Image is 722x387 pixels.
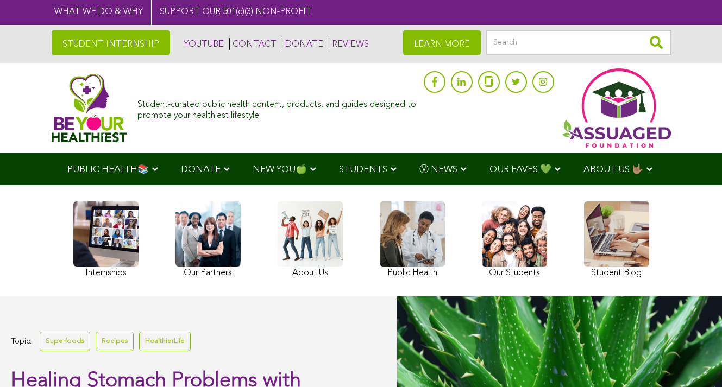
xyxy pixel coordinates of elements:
[181,38,224,50] a: YOUTUBE
[52,30,170,55] a: STUDENT INTERNSHIP
[52,73,127,142] img: Assuaged
[96,332,134,351] a: Recipes
[403,30,481,55] a: LEARN MORE
[485,76,492,87] img: glassdoor
[329,38,369,50] a: REVIEWS
[339,165,387,174] span: STUDENTS
[282,38,323,50] a: DONATE
[253,165,307,174] span: NEW YOU🍏
[489,165,551,174] span: OUR FAVES 💚
[229,38,277,50] a: CONTACT
[419,165,457,174] span: Ⓥ NEWS
[11,334,32,349] span: Topic:
[67,165,149,174] span: PUBLIC HEALTH📚
[139,332,191,351] a: HealthierLife
[137,94,418,120] div: Student-curated public health content, products, and guides designed to promote your healthiest l...
[668,335,722,387] iframe: Chat Widget
[486,30,671,55] input: Search
[181,165,221,174] span: DONATE
[40,332,90,351] a: Superfoods
[562,68,671,148] img: Assuaged App
[52,153,671,185] div: Navigation Menu
[583,165,643,174] span: ABOUT US 🤟🏽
